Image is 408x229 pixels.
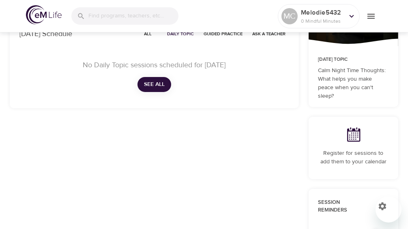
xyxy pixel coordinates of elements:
img: logo [26,5,62,24]
p: No Daily Topic sessions scheduled for [DATE] [29,60,279,71]
span: Ask a Teacher [253,30,286,38]
p: [DATE] Topic [318,56,389,63]
p: Session Reminders [318,199,370,214]
span: All [138,30,158,38]
button: Daily Topic [164,28,198,40]
p: Register for sessions to add them to your calendar [318,149,389,166]
button: menu [360,5,382,27]
span: Guided Practice [204,30,243,38]
input: Find programs, teachers, etc... [88,7,178,25]
button: Ask a Teacher [249,28,289,40]
div: MC [281,8,298,24]
button: Guided Practice [201,28,246,40]
button: See All [137,77,171,92]
iframe: Button to launch messaging window [376,197,402,223]
span: Daily Topic [167,30,194,38]
span: See All [144,79,165,90]
button: All [135,28,161,40]
p: [DATE] Schedule [19,28,72,39]
p: Calm Night Time Thoughts: What helps you make peace when you can't sleep? [318,66,389,101]
p: 0 Mindful Minutes [301,17,344,25]
p: Melodie5432 [301,8,344,17]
